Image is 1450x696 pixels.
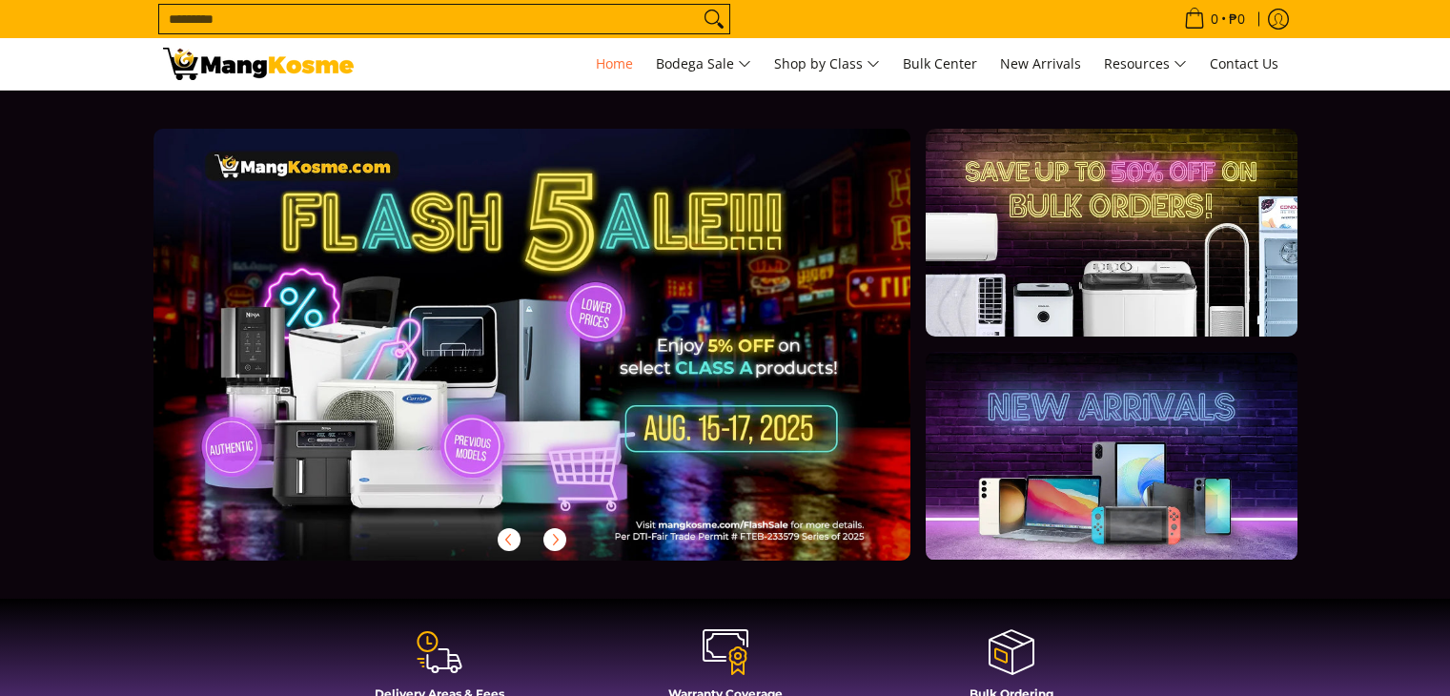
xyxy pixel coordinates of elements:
a: Resources [1094,38,1196,90]
span: Contact Us [1210,54,1278,72]
a: Bodega Sale [646,38,761,90]
button: Search [699,5,729,33]
a: Home [586,38,643,90]
span: Bulk Center [903,54,977,72]
span: Shop by Class [774,52,880,76]
a: More [153,129,972,591]
span: New Arrivals [1000,54,1081,72]
nav: Main Menu [373,38,1288,90]
span: 0 [1208,12,1221,26]
span: Bodega Sale [656,52,751,76]
span: Home [596,54,633,72]
img: Mang Kosme: Your Home Appliances Warehouse Sale Partner! [163,48,354,80]
span: Resources [1104,52,1187,76]
button: Next [534,519,576,561]
span: • [1178,9,1251,30]
a: Shop by Class [765,38,889,90]
a: Contact Us [1200,38,1288,90]
a: Bulk Center [893,38,987,90]
a: New Arrivals [990,38,1091,90]
span: ₱0 [1226,12,1248,26]
button: Previous [488,519,530,561]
